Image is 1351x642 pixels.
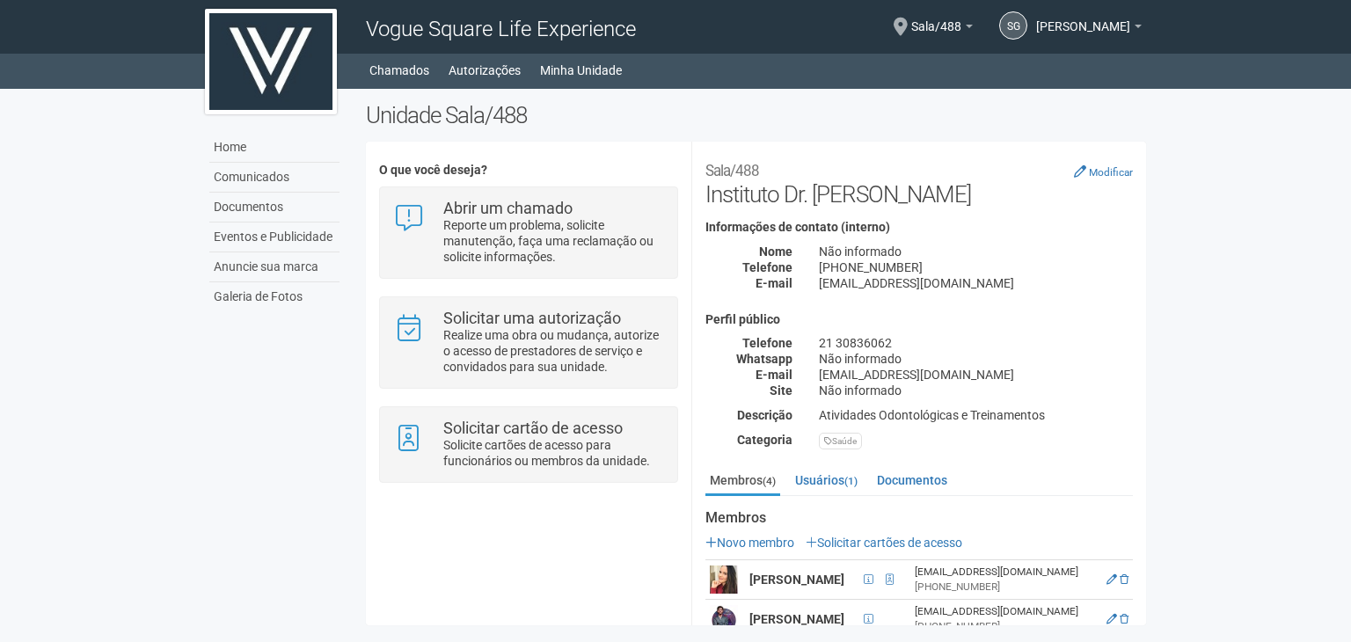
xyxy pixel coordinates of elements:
[443,217,664,265] p: Reporte um problema, solicite manutenção, faça uma reclamação ou solicite informações.
[915,619,1095,634] div: [PHONE_NUMBER]
[806,351,1146,367] div: Não informado
[1074,164,1133,179] a: Modificar
[393,310,663,375] a: Solicitar uma autorização Realize uma obra ou mudança, autorize o acesso de prestadores de serviç...
[710,605,738,633] img: user.png
[915,565,1095,580] div: [EMAIL_ADDRESS][DOMAIN_NAME]
[791,467,862,493] a: Usuários(1)
[443,327,664,375] p: Realize uma obra ou mudança, autorize o acesso de prestadores de serviço e convidados para sua un...
[915,580,1095,595] div: [PHONE_NUMBER]
[443,419,623,437] strong: Solicitar cartão de acesso
[540,58,622,83] a: Minha Unidade
[1106,573,1117,586] a: Editar membro
[819,433,862,449] div: Saúde
[1106,613,1117,625] a: Editar membro
[705,467,780,496] a: Membros(4)
[1036,3,1130,33] span: STEPHANNE GOUVEIA
[756,368,792,382] strong: E-mail
[737,408,792,422] strong: Descrição
[806,335,1146,351] div: 21 30836062
[806,383,1146,398] div: Não informado
[705,221,1133,234] h4: Informações de contato (interno)
[705,536,794,550] a: Novo membro
[742,260,792,274] strong: Telefone
[806,367,1146,383] div: [EMAIL_ADDRESS][DOMAIN_NAME]
[1089,166,1133,179] small: Modificar
[209,282,340,311] a: Galeria de Fotos
[209,252,340,282] a: Anuncie sua marca
[1036,22,1142,36] a: [PERSON_NAME]
[911,3,961,33] span: Sala/488
[393,201,663,265] a: Abrir um chamado Reporte um problema, solicite manutenção, faça uma reclamação ou solicite inform...
[915,604,1095,619] div: [EMAIL_ADDRESS][DOMAIN_NAME]
[858,570,879,589] span: CPF 112.096.524-12
[449,58,521,83] a: Autorizações
[806,259,1146,275] div: [PHONE_NUMBER]
[756,276,792,290] strong: E-mail
[205,9,337,114] img: logo.jpg
[379,164,677,177] h4: O que você deseja?
[1120,613,1128,625] a: Excluir membro
[1120,573,1128,586] a: Excluir membro
[806,275,1146,291] div: [EMAIL_ADDRESS][DOMAIN_NAME]
[806,244,1146,259] div: Não informado
[763,475,776,487] small: (4)
[705,155,1133,208] h2: Instituto Dr. [PERSON_NAME]
[705,313,1133,326] h4: Perfil público
[366,102,1146,128] h2: Unidade Sala/488
[710,565,738,594] img: user.png
[736,352,792,366] strong: Whatsapp
[443,437,664,469] p: Solicite cartões de acesso para funcionários ou membros da unidade.
[705,162,759,179] small: Sala/488
[393,420,663,469] a: Solicitar cartão de acesso Solicite cartões de acesso para funcionários ou membros da unidade.
[759,244,792,259] strong: Nome
[366,17,636,41] span: Vogue Square Life Experience
[806,536,962,550] a: Solicitar cartões de acesso
[911,22,973,36] a: Sala/488
[844,475,858,487] small: (1)
[369,58,429,83] a: Chamados
[749,612,844,626] strong: [PERSON_NAME]
[749,573,844,587] strong: [PERSON_NAME]
[858,609,879,629] span: CPF 016.494.486-94
[209,133,340,163] a: Home
[443,199,573,217] strong: Abrir um chamado
[770,383,792,398] strong: Site
[443,309,621,327] strong: Solicitar uma autorização
[209,163,340,193] a: Comunicados
[873,467,952,493] a: Documentos
[880,570,899,589] span: Cartão de acesso ativo
[999,11,1027,40] a: SG
[737,433,792,447] strong: Categoria
[806,407,1146,423] div: Atividades Odontológicas e Treinamentos
[742,336,792,350] strong: Telefone
[209,223,340,252] a: Eventos e Publicidade
[209,193,340,223] a: Documentos
[705,510,1133,526] strong: Membros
